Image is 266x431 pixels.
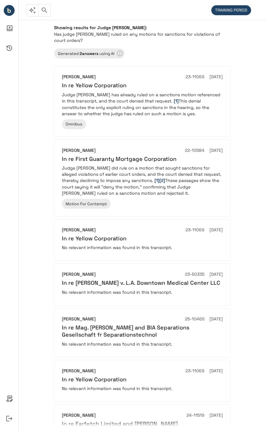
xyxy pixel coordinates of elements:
[62,376,223,383] h6: In re Yellow Corporation
[62,199,111,209] div: Motion For Contempt
[62,324,223,338] h6: In re Mag. [PERSON_NAME] and BIA Separations Gesellschaft fr Separationstechnol
[209,74,223,80] h6: [DATE]
[62,74,96,80] h6: [PERSON_NAME]
[186,368,204,374] h6: 23-11069
[62,92,223,117] p: Judge [PERSON_NAME] has already ruled on a sanctions motion referenced in this transcript, and th...
[209,147,223,154] h6: [DATE]
[62,147,96,154] h6: [PERSON_NAME]
[211,7,251,13] span: TRAINING PERIOD
[209,368,223,374] h6: [DATE]
[62,155,223,162] h6: In re First Guaranty Mortgage Corporation
[186,412,204,419] h6: 24-11519
[62,201,111,206] span: Motion For Contempt
[209,316,223,323] h6: [DATE]
[62,385,223,392] p: No relevant information was found in this transcript.
[154,178,159,183] span: [1]
[174,98,179,104] span: [1]
[209,271,223,278] h6: [DATE]
[62,279,223,286] h6: In re [PERSON_NAME] v. L.A. Downtown Medical Center LLC
[62,82,223,89] h6: In re Yellow Corporation
[62,244,223,251] p: No relevant information was found in this transcript.
[185,271,204,278] h6: 23-50335
[62,271,96,278] h6: [PERSON_NAME]
[209,227,223,234] h6: [DATE]
[62,316,96,323] h6: [PERSON_NAME]
[185,147,204,154] h6: 22-10584
[54,25,231,30] h6: Showing results for Judge [PERSON_NAME]:
[62,368,96,374] h6: [PERSON_NAME]
[54,31,231,43] p: Has judge [PERSON_NAME] ruled on any motions for sanctions for violations of court orders?
[62,341,223,347] p: No relevant information was found in this transcript.
[186,227,204,234] h6: 23-11069
[62,121,86,127] span: Omnibus
[62,420,223,427] h6: In re Farfetch Limited and [PERSON_NAME]
[62,235,223,242] h6: In re Yellow Corporation
[209,412,223,419] h6: [DATE]
[186,74,204,80] h6: 23-11069
[159,178,165,183] span: [2]
[211,5,254,15] div: We are not billing you for your initial period of in-app activity.
[185,316,204,323] h6: 25-10465
[62,412,96,419] h6: [PERSON_NAME]
[62,119,86,129] div: Omnibus
[62,289,223,295] p: No relevant information was found in this transcript.
[80,51,99,56] b: 2 answer s
[54,51,118,56] span: Generated using AI
[62,165,223,196] p: Judge [PERSON_NAME] did rule on a motion that sought sanctions for alleged violations of earlier ...
[54,48,125,58] div: Learn more about your results
[62,227,96,234] h6: [PERSON_NAME]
